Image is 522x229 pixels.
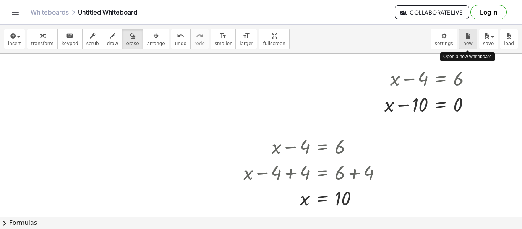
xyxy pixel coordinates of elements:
[57,29,83,49] button: keyboardkeypad
[395,5,469,19] button: Collaborate Live
[86,41,99,46] span: scrub
[500,29,518,49] button: load
[27,29,58,49] button: transform
[215,41,232,46] span: smaller
[459,29,477,49] button: new
[4,29,25,49] button: insert
[259,29,289,49] button: fullscreen
[504,41,514,46] span: load
[440,52,495,61] div: Open a new whiteboard
[171,29,191,49] button: undoundo
[143,29,169,49] button: arrange
[479,29,498,49] button: save
[211,29,236,49] button: format_sizesmaller
[31,41,53,46] span: transform
[463,41,473,46] span: new
[435,41,453,46] span: settings
[219,31,227,41] i: format_size
[431,29,457,49] button: settings
[243,31,250,41] i: format_size
[401,9,462,16] span: Collaborate Live
[240,41,253,46] span: larger
[263,41,285,46] span: fullscreen
[196,31,203,41] i: redo
[66,31,73,41] i: keyboard
[190,29,209,49] button: redoredo
[195,41,205,46] span: redo
[107,41,118,46] span: draw
[470,5,507,19] button: Log in
[177,31,184,41] i: undo
[103,29,123,49] button: draw
[9,6,21,18] button: Toggle navigation
[147,41,165,46] span: arrange
[235,29,257,49] button: format_sizelarger
[31,8,69,16] a: Whiteboards
[62,41,78,46] span: keypad
[8,41,21,46] span: insert
[82,29,103,49] button: scrub
[122,29,143,49] button: erase
[175,41,186,46] span: undo
[126,41,139,46] span: erase
[483,41,494,46] span: save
